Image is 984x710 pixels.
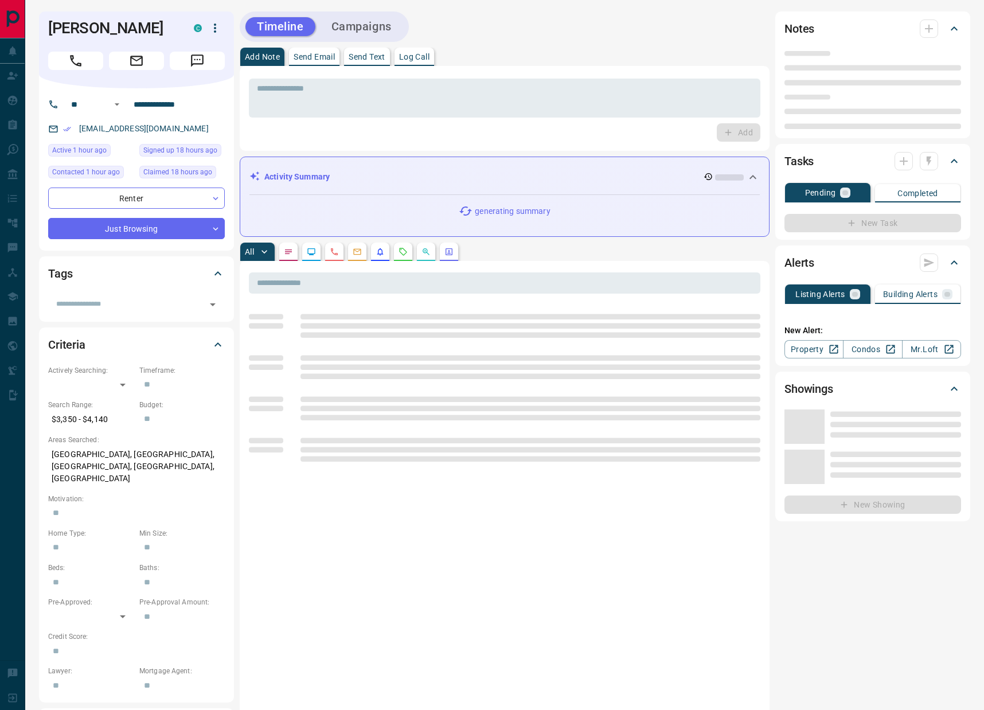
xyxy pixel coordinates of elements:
[48,597,134,607] p: Pre-Approved:
[48,218,225,239] div: Just Browsing
[353,247,362,256] svg: Emails
[784,380,833,398] h2: Showings
[48,166,134,182] div: Sun Oct 12 2025
[784,249,961,276] div: Alerts
[48,144,134,160] div: Sun Oct 12 2025
[444,247,454,256] svg: Agent Actions
[784,340,844,358] a: Property
[143,145,217,156] span: Signed up 18 hours ago
[48,435,225,445] p: Areas Searched:
[284,247,293,256] svg: Notes
[63,125,71,133] svg: Email Verified
[320,17,403,36] button: Campaigns
[48,365,134,376] p: Actively Searching:
[139,528,225,539] p: Min Size:
[843,340,902,358] a: Condos
[139,365,225,376] p: Timeframe:
[139,597,225,607] p: Pre-Approval Amount:
[48,400,134,410] p: Search Range:
[52,166,120,178] span: Contacted 1 hour ago
[897,189,938,197] p: Completed
[902,340,961,358] a: Mr.Loft
[48,666,134,676] p: Lawyer:
[48,445,225,488] p: [GEOGRAPHIC_DATA], [GEOGRAPHIC_DATA], [GEOGRAPHIC_DATA], [GEOGRAPHIC_DATA], [GEOGRAPHIC_DATA]
[245,248,254,256] p: All
[784,375,961,403] div: Showings
[48,336,85,354] h2: Criteria
[139,166,225,182] div: Sat Oct 11 2025
[307,247,316,256] svg: Lead Browsing Activity
[376,247,385,256] svg: Listing Alerts
[110,97,124,111] button: Open
[421,247,431,256] svg: Opportunities
[48,264,72,283] h2: Tags
[205,297,221,313] button: Open
[139,400,225,410] p: Budget:
[784,19,814,38] h2: Notes
[109,52,164,70] span: Email
[48,331,225,358] div: Criteria
[79,124,209,133] a: [EMAIL_ADDRESS][DOMAIN_NAME]
[330,247,339,256] svg: Calls
[349,53,385,61] p: Send Text
[264,171,330,183] p: Activity Summary
[170,52,225,70] span: Message
[245,17,315,36] button: Timeline
[48,631,225,642] p: Credit Score:
[139,563,225,573] p: Baths:
[48,528,134,539] p: Home Type:
[194,24,202,32] div: condos.ca
[52,145,107,156] span: Active 1 hour ago
[245,53,280,61] p: Add Note
[399,53,429,61] p: Log Call
[48,188,225,209] div: Renter
[784,253,814,272] h2: Alerts
[48,260,225,287] div: Tags
[784,325,961,337] p: New Alert:
[399,247,408,256] svg: Requests
[249,166,760,188] div: Activity Summary
[883,290,938,298] p: Building Alerts
[805,189,836,197] p: Pending
[294,53,335,61] p: Send Email
[784,152,814,170] h2: Tasks
[48,563,134,573] p: Beds:
[139,666,225,676] p: Mortgage Agent:
[48,410,134,429] p: $3,350 - $4,140
[48,494,225,504] p: Motivation:
[48,19,177,37] h1: [PERSON_NAME]
[795,290,845,298] p: Listing Alerts
[784,15,961,42] div: Notes
[475,205,550,217] p: generating summary
[784,147,961,175] div: Tasks
[48,52,103,70] span: Call
[143,166,212,178] span: Claimed 18 hours ago
[139,144,225,160] div: Sat Oct 11 2025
